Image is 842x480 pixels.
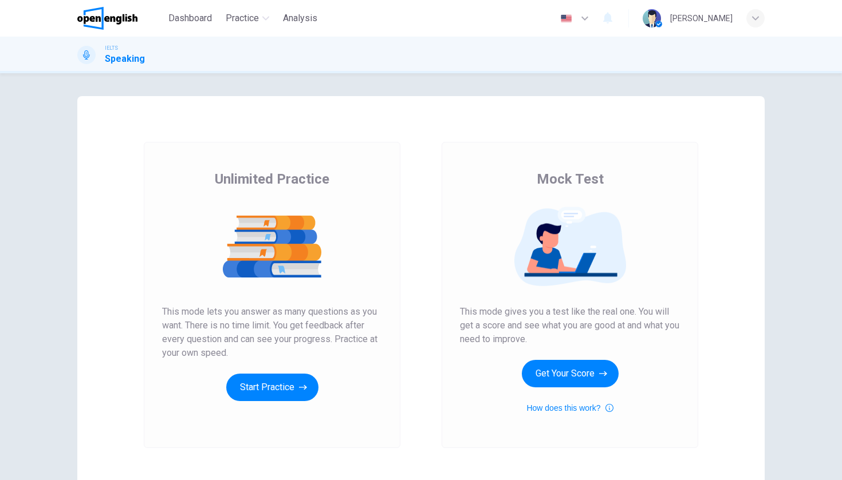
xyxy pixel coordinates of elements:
button: Dashboard [164,8,217,29]
button: Start Practice [226,374,318,401]
span: Mock Test [537,170,604,188]
img: OpenEnglish logo [77,7,137,30]
div: [PERSON_NAME] [670,11,733,25]
span: Unlimited Practice [215,170,329,188]
button: Analysis [278,8,322,29]
button: Practice [221,8,274,29]
img: en [559,14,573,23]
span: This mode gives you a test like the real one. You will get a score and see what you are good at a... [460,305,680,346]
span: Practice [226,11,259,25]
a: OpenEnglish logo [77,7,164,30]
span: This mode lets you answer as many questions as you want. There is no time limit. You get feedback... [162,305,382,360]
button: Get Your Score [522,360,619,387]
button: How does this work? [526,401,613,415]
h1: Speaking [105,52,145,66]
span: IELTS [105,44,118,52]
img: Profile picture [643,9,661,27]
span: Analysis [283,11,317,25]
span: Dashboard [168,11,212,25]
